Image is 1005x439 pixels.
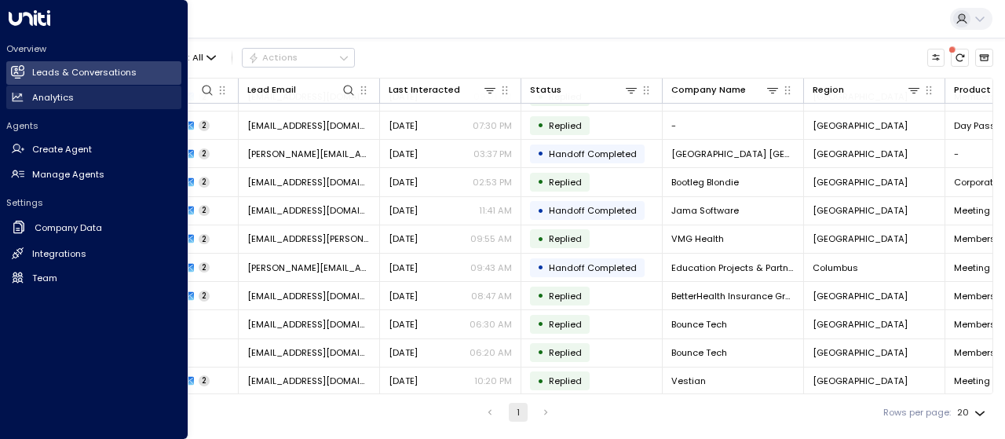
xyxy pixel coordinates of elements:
a: Create Agent [6,138,181,162]
span: Replied [549,232,582,245]
span: Chicago [813,290,908,302]
span: There are new threads available. Refresh the grid to view the latest updates. [951,49,969,67]
h2: Integrations [32,247,86,261]
span: dand@plannorthcs.com [247,119,371,132]
span: BetterHealth Insurance Group LLC [671,290,795,302]
span: Dallas [813,318,908,331]
div: Company Name [671,82,780,97]
div: 20 [957,403,989,423]
span: Kimpton Hotel Monaco Salt Lake City [671,148,795,160]
span: Columbus [813,262,858,274]
h2: Leads & Conversations [32,66,137,79]
span: Minneapolis [813,176,908,188]
span: Chicago [813,232,908,245]
p: 06:30 AM [470,318,512,331]
span: susan@educationprojects.org [247,262,371,274]
button: page 1 [509,403,528,422]
h2: Overview [6,42,181,55]
div: Last Interacted [389,82,460,97]
span: Yesterday [389,346,418,359]
h2: Analytics [32,91,74,104]
span: Bounce Tech [671,318,727,331]
span: nazish@hellobounce.com [247,346,371,359]
div: Region [813,82,844,97]
span: 2 [199,120,210,131]
span: Chicago [813,375,908,387]
div: • [537,342,544,363]
p: 09:55 AM [470,232,512,245]
button: Actions [242,48,355,67]
h2: Settings [6,196,181,209]
div: Button group with a nested menu [242,48,355,67]
p: 03:37 PM [473,148,512,160]
div: • [537,200,544,221]
button: Customize [927,49,945,67]
div: Product [954,82,991,97]
div: • [537,257,544,278]
a: Team [6,266,181,290]
p: 08:47 AM [471,290,512,302]
span: Yesterday [389,148,418,160]
a: Integrations [6,242,181,265]
span: Salt Lake City [813,204,908,217]
h2: Company Data [35,221,102,235]
span: Handoff Completed [549,204,637,217]
div: • [537,143,544,164]
span: Sep 15, 2025 [389,375,418,387]
p: 11:41 AM [479,204,512,217]
span: 2 [199,375,210,386]
span: Yesterday [389,204,418,217]
span: Replied [549,318,582,331]
span: khuckett@jamasoftware.com [247,204,371,217]
span: Yesterday [389,262,418,274]
span: Salt Lake City [813,148,908,160]
span: 2 [199,177,210,188]
p: 02:53 PM [473,176,512,188]
span: Yesterday [389,318,418,331]
div: Region [813,82,921,97]
span: All [192,53,203,63]
span: VMG Health [671,232,724,245]
div: Status [530,82,638,97]
span: betterhealthinsurancegroupllc@proton.me [247,290,371,302]
span: 2 [199,205,210,216]
span: bootlegblondiemobilebar@gmail.com [247,176,371,188]
span: shah@vestian.com [247,375,371,387]
span: nazish@hellobounce.com [247,318,371,331]
span: matt.werner@vmghealth.com [247,232,371,245]
div: • [537,171,544,192]
span: Bounce Tech [671,346,727,359]
span: 2 [199,291,210,302]
span: jenna.carter@hotelmonaco.com [247,148,371,160]
span: Handoff Completed [549,262,637,274]
div: • [537,371,544,392]
span: Chicago [813,119,908,132]
span: Replied [549,176,582,188]
span: 2 [199,234,210,245]
p: 06:20 AM [470,346,512,359]
p: 09:43 AM [470,262,512,274]
div: Last Interacted [389,82,497,97]
p: 10:20 PM [474,375,512,387]
td: - [663,112,804,139]
a: Company Data [6,215,181,241]
span: Yesterday [389,176,418,188]
span: Replied [549,375,582,387]
a: Manage Agents [6,163,181,186]
div: • [537,229,544,250]
div: Lead Email [247,82,356,97]
span: Replied [549,119,582,132]
h2: Create Agent [32,143,92,156]
div: • [537,285,544,306]
span: Education Projects & Partnerships LLC [671,262,795,274]
p: 07:30 PM [473,119,512,132]
span: Yesterday [389,119,418,132]
span: Vestian [671,375,706,387]
div: Actions [248,52,298,63]
span: Yesterday [389,290,418,302]
span: Handoff Completed [549,148,637,160]
button: Archived Leads [975,49,993,67]
label: Rows per page: [883,406,951,419]
h2: Manage Agents [32,168,104,181]
span: Jama Software [671,204,739,217]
